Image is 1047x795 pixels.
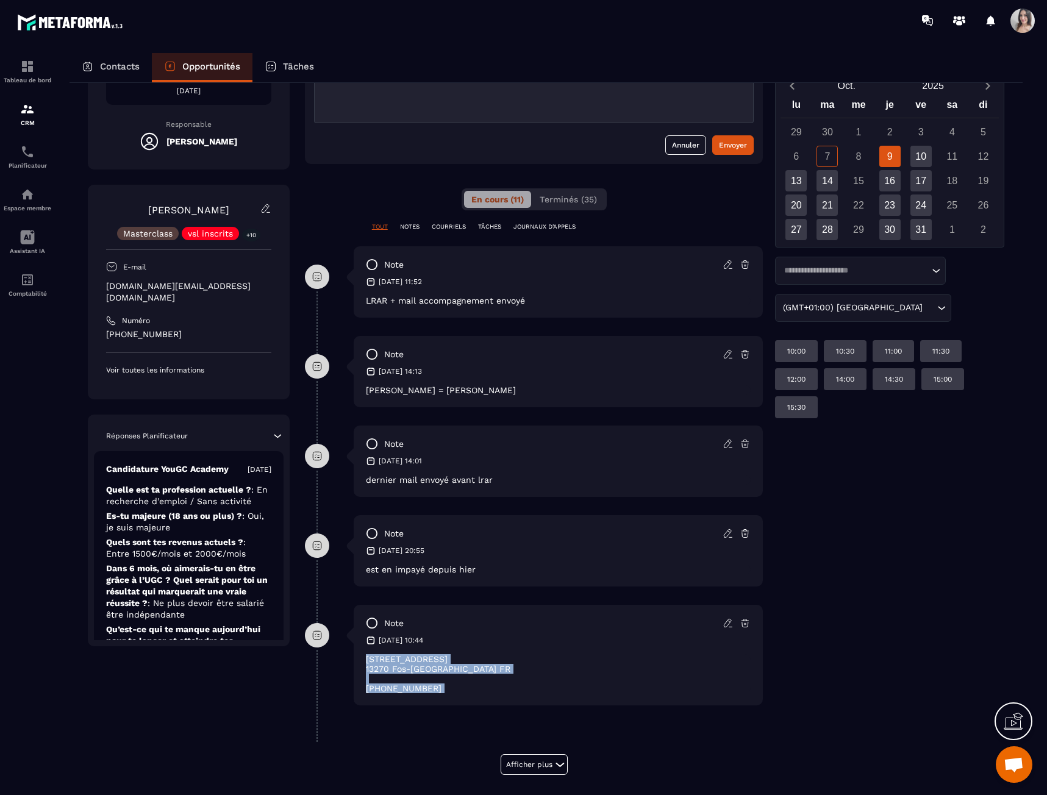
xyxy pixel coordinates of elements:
[384,259,404,271] p: note
[100,61,140,72] p: Contacts
[780,265,929,277] input: Search for option
[775,257,946,285] div: Search for option
[379,456,422,466] p: [DATE] 14:01
[803,75,890,96] button: Open months overlay
[182,61,240,72] p: Opportunités
[848,194,870,216] div: 22
[3,263,52,306] a: accountantaccountantComptabilité
[123,262,146,272] p: E-mail
[910,146,932,167] div: 10
[464,191,531,208] button: En cours (11)
[379,635,423,645] p: [DATE] 10:44
[843,96,874,118] div: me
[3,93,52,135] a: formationformationCRM
[106,510,271,533] p: Es-tu majeure (18 ans ou plus) ?
[20,187,35,202] img: automations
[785,219,807,240] div: 27
[148,204,229,216] a: [PERSON_NAME]
[665,135,706,155] button: Annuler
[432,223,466,231] p: COURRIELS
[932,346,949,356] p: 11:30
[366,385,751,395] p: [PERSON_NAME] = [PERSON_NAME]
[942,194,963,216] div: 25
[106,537,271,560] p: Quels sont tes revenus actuels ?
[781,121,999,240] div: Calendar days
[17,11,127,34] img: logo
[910,121,932,143] div: 3
[787,346,806,356] p: 10:00
[973,219,994,240] div: 2
[817,146,838,167] div: 7
[400,223,420,231] p: NOTES
[366,683,751,693] p: [PHONE_NUMBER]
[70,53,152,82] a: Contacts
[817,121,838,143] div: 30
[3,162,52,169] p: Planificateur
[879,170,901,191] div: 16
[3,50,52,93] a: formationformationTableau de bord
[3,205,52,212] p: Espace membre
[836,374,854,384] p: 14:00
[785,170,807,191] div: 13
[968,96,999,118] div: di
[937,96,968,118] div: sa
[906,96,937,118] div: ve
[976,77,999,94] button: Next month
[532,191,604,208] button: Terminés (35)
[817,194,838,216] div: 21
[781,96,999,240] div: Calendar wrapper
[879,121,901,143] div: 2
[122,316,150,326] p: Numéro
[242,229,260,241] p: +10
[885,374,903,384] p: 14:30
[3,178,52,221] a: automationsautomationsEspace membre
[540,194,597,204] span: Terminés (35)
[910,170,932,191] div: 17
[379,546,424,555] p: [DATE] 20:55
[879,146,901,167] div: 9
[775,294,951,322] div: Search for option
[106,329,271,340] p: [PHONE_NUMBER]
[836,346,854,356] p: 10:30
[780,301,925,315] span: (GMT+01:00) [GEOGRAPHIC_DATA]
[366,664,751,674] p: 13270 Fos-[GEOGRAPHIC_DATA] FR
[106,280,271,304] p: [DOMAIN_NAME][EMAIL_ADDRESS][DOMAIN_NAME]
[787,374,806,384] p: 12:00
[848,219,870,240] div: 29
[781,96,812,118] div: lu
[366,296,525,305] span: LRAR + mail accompagnement envoyé
[20,144,35,159] img: scheduler
[106,463,229,475] p: Candidature YouGC Academy
[188,229,233,238] p: vsl inscrits
[20,273,35,287] img: accountant
[513,223,576,231] p: JOURNAUX D'APPELS
[478,223,501,231] p: TÂCHES
[910,219,932,240] div: 31
[106,598,264,619] span: : Ne plus devoir être salarié être indépendante
[471,194,524,204] span: En cours (11)
[106,86,271,96] p: [DATE]
[973,170,994,191] div: 19
[910,194,932,216] div: 24
[781,77,803,94] button: Previous month
[817,170,838,191] div: 14
[817,219,838,240] div: 28
[879,194,901,216] div: 23
[3,77,52,84] p: Tableau de bord
[384,618,404,629] p: note
[501,754,568,775] button: Afficher plus
[106,120,271,129] p: Responsable
[996,746,1032,783] div: Ouvrir le chat
[366,565,751,574] p: est en impayé depuis hier
[785,194,807,216] div: 20
[890,75,976,96] button: Open years overlay
[3,248,52,254] p: Assistant IA
[384,438,404,450] p: note
[3,290,52,297] p: Comptabilité
[106,365,271,375] p: Voir toutes les informations
[787,402,806,412] p: 15:30
[934,374,952,384] p: 15:00
[942,121,963,143] div: 4
[106,624,271,658] p: Qu’est-ce qui te manque aujourd’hui pour te lancer et atteindre tes objectifs ?
[106,563,271,621] p: Dans 6 mois, où aimerais-tu en être grâce à l’UGC ? Quel serait pour toi un résultat qui marquera...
